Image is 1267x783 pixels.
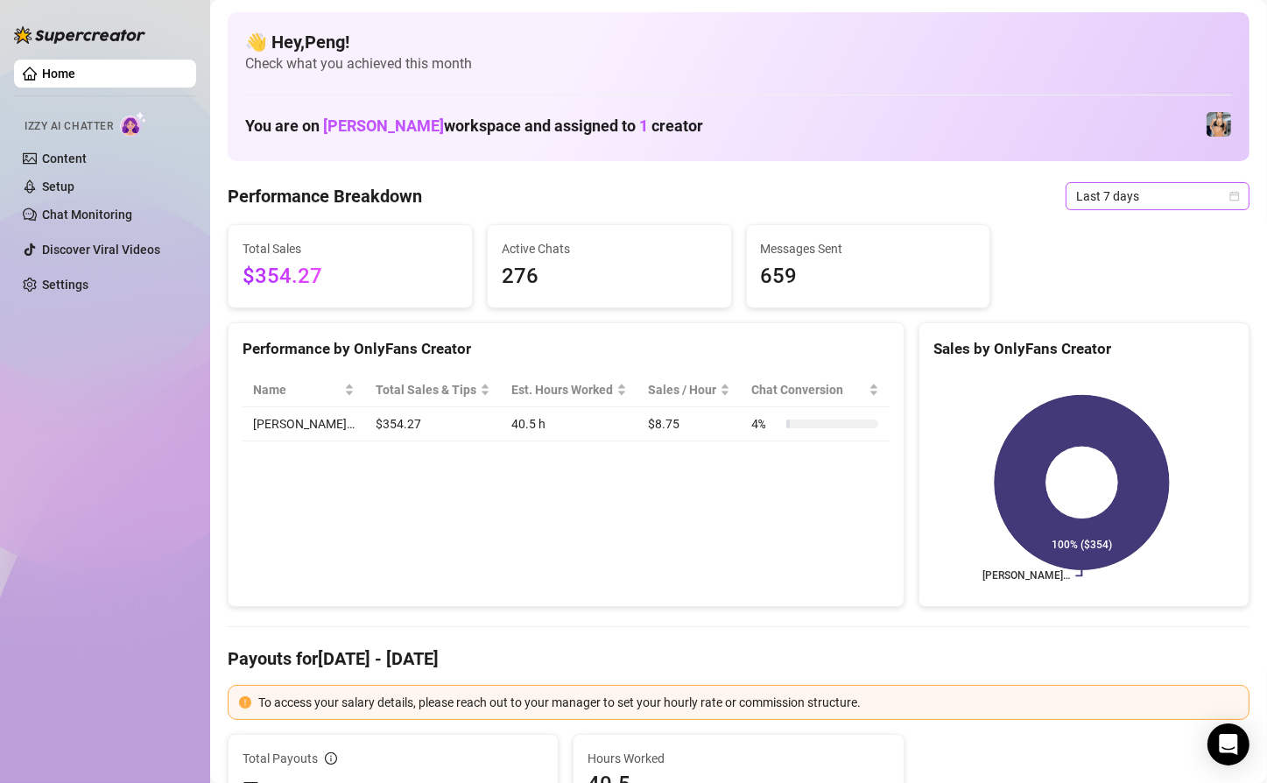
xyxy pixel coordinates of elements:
img: AI Chatter [120,111,147,137]
th: Chat Conversion [741,373,889,407]
a: Chat Monitoring [42,208,132,222]
td: [PERSON_NAME]… [243,407,365,441]
img: logo-BBDzfeDw.svg [14,26,145,44]
span: 4 % [751,414,779,434]
span: Hours Worked [588,749,889,768]
span: Messages Sent [761,239,976,258]
a: Home [42,67,75,81]
th: Total Sales & Tips [365,373,501,407]
th: Sales / Hour [637,373,741,407]
td: $8.75 [637,407,741,441]
div: Est. Hours Worked [511,380,613,399]
span: Name [253,380,341,399]
h4: Performance Breakdown [228,184,422,208]
h4: Payouts for [DATE] - [DATE] [228,646,1249,671]
span: Total Sales [243,239,458,258]
span: Izzy AI Chatter [25,118,113,135]
div: Open Intercom Messenger [1207,723,1249,765]
h4: 👋 Hey, Peng ! [245,30,1232,54]
th: Name [243,373,365,407]
h1: You are on workspace and assigned to creator [245,116,703,136]
a: Content [42,152,87,166]
a: Setup [42,180,74,194]
span: Chat Conversion [751,380,864,399]
span: [PERSON_NAME] [323,116,444,135]
span: Check what you achieved this month [245,54,1232,74]
span: 1 [639,116,648,135]
td: $354.27 [365,407,501,441]
div: Sales by OnlyFans Creator [933,337,1235,361]
span: info-circle [325,752,337,765]
a: Settings [42,278,88,292]
span: Total Sales & Tips [376,380,476,399]
a: Discover Viral Videos [42,243,160,257]
td: 40.5 h [501,407,637,441]
span: Total Payouts [243,749,318,768]
div: Performance by OnlyFans Creator [243,337,890,361]
span: calendar [1229,191,1240,201]
span: Active Chats [502,239,717,258]
span: Last 7 days [1076,183,1239,209]
span: exclamation-circle [239,696,251,709]
span: 659 [761,260,976,293]
div: To access your salary details, please reach out to your manager to set your hourly rate or commis... [258,693,1238,712]
text: [PERSON_NAME]… [982,570,1070,582]
span: 276 [502,260,717,293]
span: $354.27 [243,260,458,293]
img: Veronica [1207,112,1231,137]
span: Sales / Hour [648,380,716,399]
